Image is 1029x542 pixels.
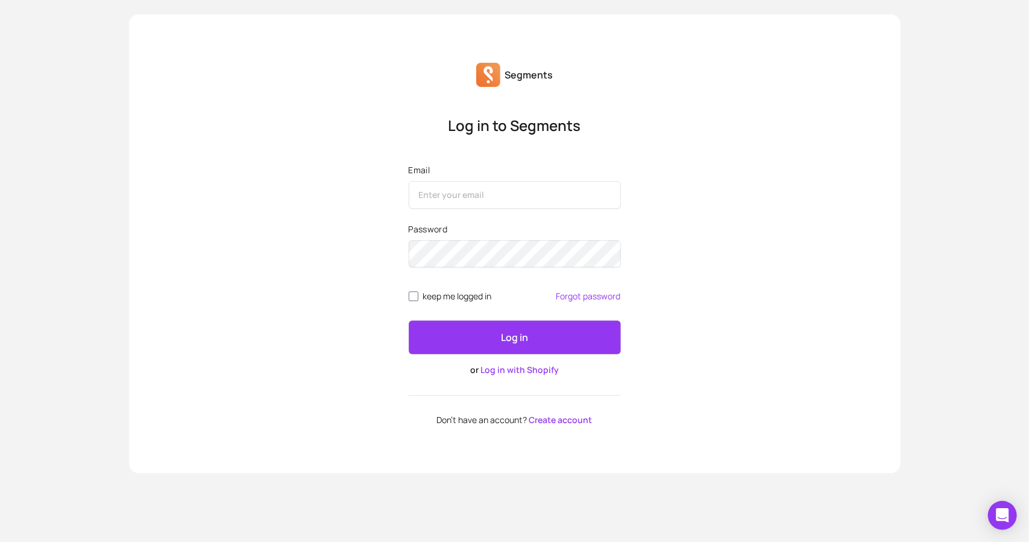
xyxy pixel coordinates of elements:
div: Open Intercom Messenger [988,501,1017,530]
p: or [409,364,621,376]
p: Log in [501,330,528,345]
label: Password [409,223,621,235]
a: Create account [529,414,593,426]
p: Don't have an account? [409,415,621,425]
label: Email [409,164,621,176]
button: Log in [409,320,621,354]
input: remember me [409,292,418,301]
a: Log in with Shopify [480,364,559,375]
a: Forgot password [556,292,621,301]
span: keep me logged in [423,292,492,301]
p: Segments [505,68,553,82]
input: Email [409,181,621,209]
input: Password [409,240,621,267]
p: Log in to Segments [409,116,621,135]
